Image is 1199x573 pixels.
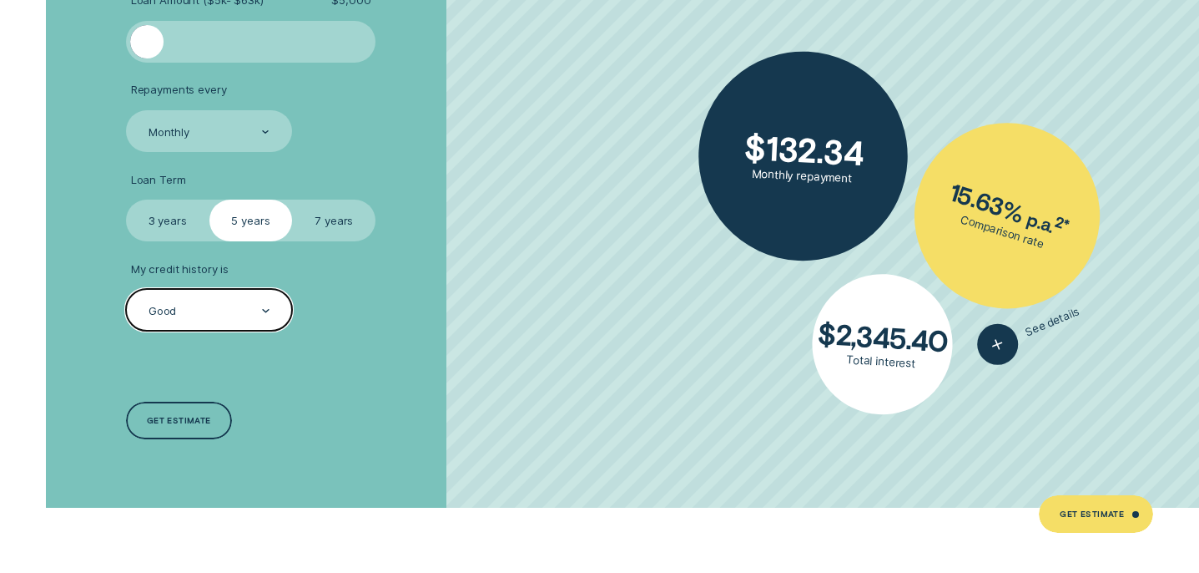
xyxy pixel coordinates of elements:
[126,402,232,439] a: Get estimate
[131,173,186,187] span: Loan Term
[149,304,176,318] div: Good
[1039,495,1153,533] a: Get Estimate
[131,262,229,276] span: My credit history is
[1023,305,1081,339] span: See details
[292,200,375,241] label: 7 years
[971,292,1086,372] button: See details
[149,125,189,139] div: Monthly
[131,83,227,97] span: Repayments every
[126,200,209,241] label: 3 years
[209,200,293,241] label: 5 years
